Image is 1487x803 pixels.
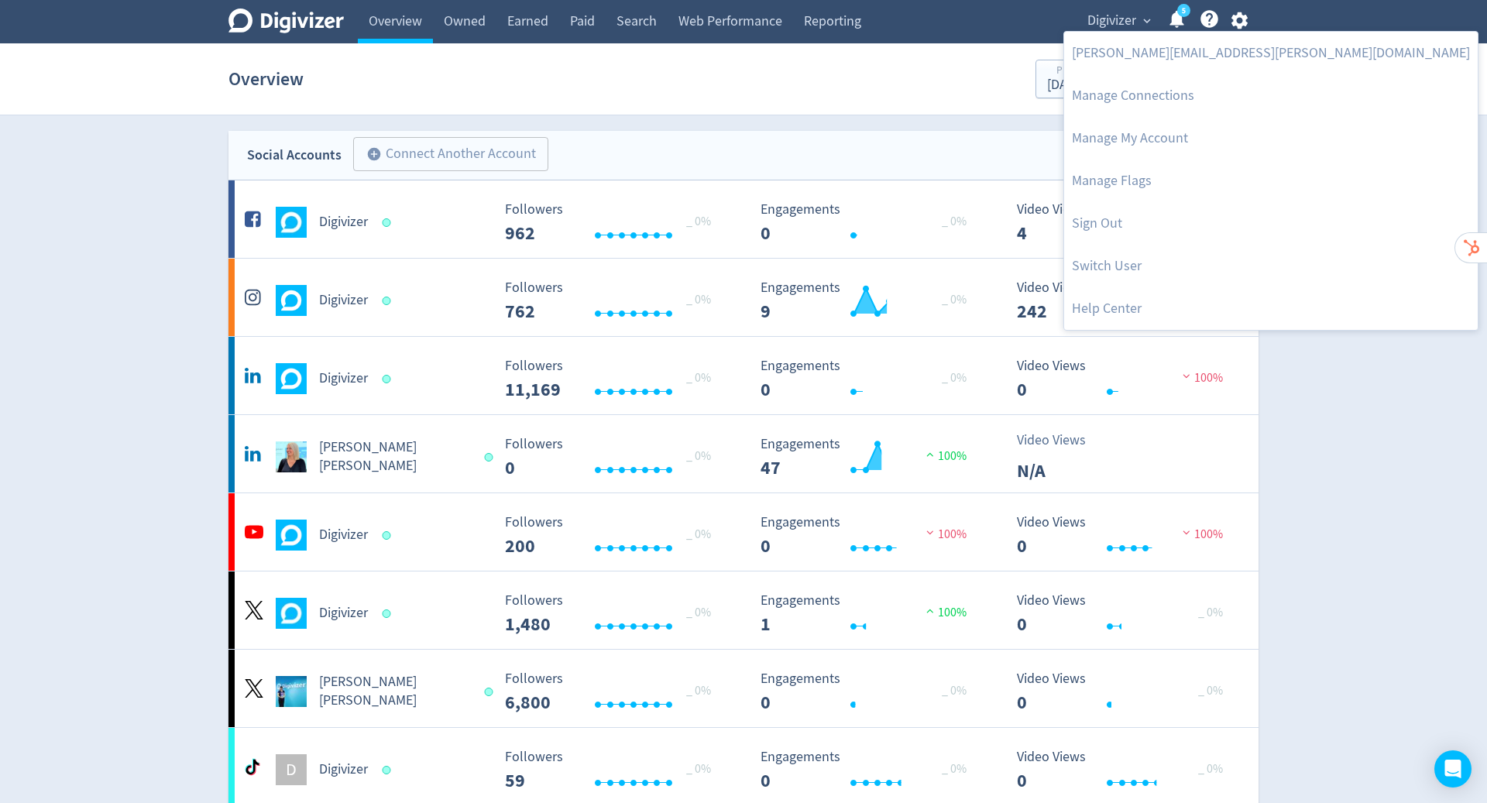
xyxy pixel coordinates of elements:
a: Help Center [1064,287,1478,330]
a: Manage Flags [1064,160,1478,202]
a: Log out [1064,202,1478,245]
div: Open Intercom Messenger [1434,750,1472,788]
a: Manage My Account [1064,117,1478,160]
a: Switch User [1064,245,1478,287]
a: Manage Connections [1064,74,1478,117]
a: [PERSON_NAME][EMAIL_ADDRESS][PERSON_NAME][DOMAIN_NAME] [1064,32,1478,74]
